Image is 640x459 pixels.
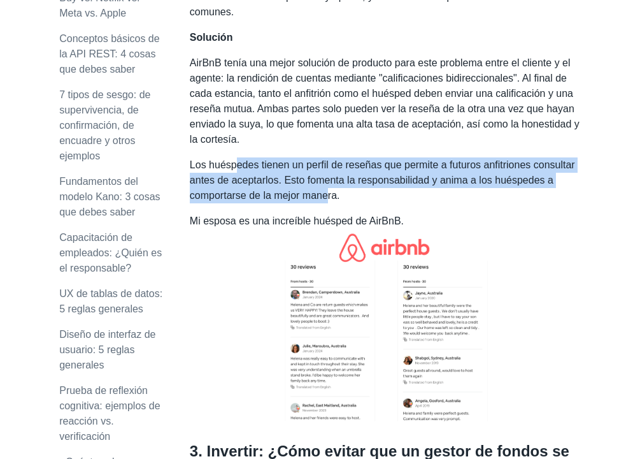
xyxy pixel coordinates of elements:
[276,229,494,426] img: Reseña del anfitrión de Airbnb
[59,385,160,442] a: Prueba de reflexión cognitiva: ejemplos de reacción vs. verificación
[59,89,150,161] a: 7 tipos de sesgo: de supervivencia, de confirmación, de encuadre y otros ejemplos
[190,215,404,226] font: Mi esposa es una increíble huésped de AirBnB.
[190,32,233,43] font: Solución
[59,329,155,370] a: Diseño de interfaz de usuario: 5 reglas generales
[59,288,162,314] a: UX de tablas de datos: 5 reglas generales
[59,232,162,273] a: Capacitación de empleados: ¿Quién es el responsable?
[59,176,160,217] a: Fundamentos del modelo Kano: 3 cosas que debes saber
[190,159,575,201] font: Los huéspedes tienen un perfil de reseñas que permite a futuros anfitriones consultar antes de ac...
[190,57,580,145] font: AirBnB tenía una mejor solución de producto para este problema entre el cliente y el agente: la r...
[59,33,159,75] a: Conceptos básicos de la API REST: 4 cosas que debes saber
